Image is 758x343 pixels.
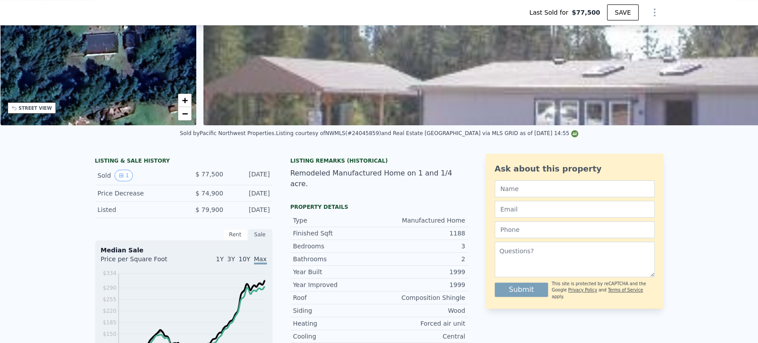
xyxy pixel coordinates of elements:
div: Siding [293,306,379,315]
div: Sale [248,229,273,240]
span: $ 74,900 [195,190,223,197]
div: [DATE] [230,170,270,181]
div: This site is protected by reCAPTCHA and the Google and apply. [552,281,654,300]
div: Remodeled Manufactured Home on 1 and 1/4 acre. [290,168,468,189]
tspan: $255 [103,296,116,303]
span: 3Y [227,255,235,263]
tspan: $185 [103,319,116,326]
tspan: $290 [103,285,116,291]
button: SAVE [607,4,638,20]
div: Finished Sqft [293,229,379,238]
tspan: $220 [103,308,116,314]
tspan: $334 [103,270,116,276]
div: 2 [379,255,465,263]
div: Heating [293,319,379,328]
div: Rent [223,229,248,240]
div: STREET VIEW [19,105,52,112]
div: Price Decrease [98,189,177,198]
button: Show Options [646,4,663,21]
span: 1Y [216,255,223,263]
a: Terms of Service [608,287,643,292]
div: Year Improved [293,280,379,289]
div: Sold by Pacific Northwest Properties . [180,130,276,136]
div: Cooling [293,332,379,341]
input: Phone [495,221,655,238]
div: Property details [290,203,468,211]
a: Zoom out [178,107,191,120]
span: 10Y [238,255,250,263]
div: [DATE] [230,189,270,198]
a: Zoom in [178,94,191,107]
div: Type [293,216,379,225]
div: Listing Remarks (Historical) [290,157,468,164]
span: Max [254,255,267,264]
span: + [182,95,188,106]
input: Email [495,201,655,218]
div: Composition Shingle [379,293,465,302]
button: View historical data [115,170,133,181]
span: $77,500 [571,8,600,17]
div: Year Built [293,267,379,276]
div: Roof [293,293,379,302]
button: Submit [495,283,548,297]
div: [DATE] [230,205,270,214]
input: Name [495,180,655,197]
div: LISTING & SALE HISTORY [95,157,273,166]
tspan: $150 [103,331,116,337]
div: Central [379,332,465,341]
img: NWMLS Logo [571,130,578,137]
div: Manufactured Home [379,216,465,225]
div: Wood [379,306,465,315]
div: Price per Square Foot [101,255,184,269]
div: Median Sale [101,246,267,255]
span: $ 77,500 [195,171,223,178]
div: Ask about this property [495,163,655,175]
div: 1999 [379,267,465,276]
span: $ 79,900 [195,206,223,213]
div: Forced air unit [379,319,465,328]
div: Listed [98,205,177,214]
span: − [182,108,188,119]
div: Bathrooms [293,255,379,263]
div: Bedrooms [293,242,379,251]
div: Listing courtesy of NWMLS (#24045859) and Real Estate [GEOGRAPHIC_DATA] via MLS GRID as of [DATE]... [276,130,578,136]
div: 3 [379,242,465,251]
span: Last Sold for [529,8,572,17]
div: Sold [98,170,177,181]
a: Privacy Policy [568,287,597,292]
div: 1188 [379,229,465,238]
div: 1999 [379,280,465,289]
